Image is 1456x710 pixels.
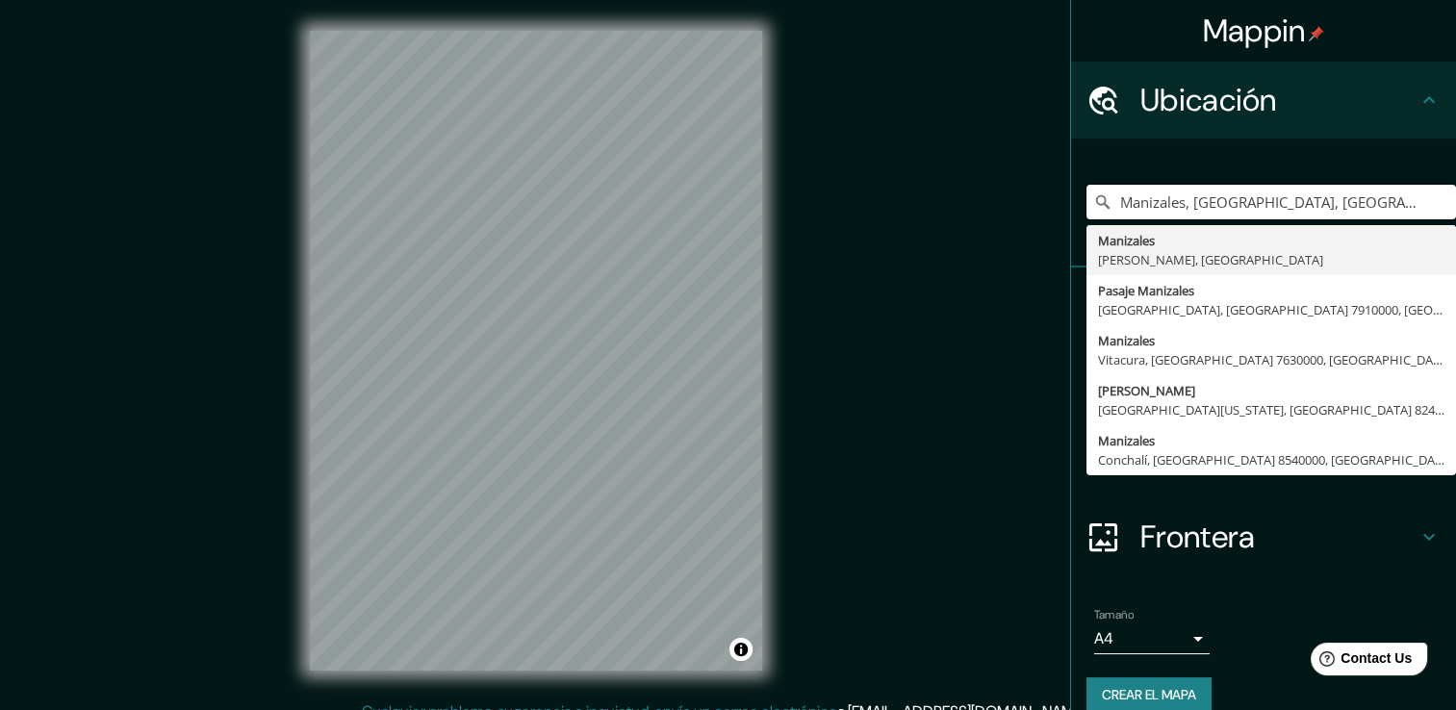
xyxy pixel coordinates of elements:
[1140,441,1418,479] h4: Diseño
[1102,683,1196,707] font: Crear el mapa
[1094,607,1134,623] label: Tamaño
[1098,450,1444,469] div: Conchalí, [GEOGRAPHIC_DATA] 8540000, [GEOGRAPHIC_DATA]
[1086,185,1456,219] input: Elige tu ciudad o área
[1285,635,1435,689] iframe: Help widget launcher
[1098,231,1444,250] div: Manizales
[1098,350,1444,369] div: Vitacura, [GEOGRAPHIC_DATA] 7630000, [GEOGRAPHIC_DATA]
[1098,381,1444,400] div: [PERSON_NAME]
[1098,400,1444,419] div: [GEOGRAPHIC_DATA][US_STATE], [GEOGRAPHIC_DATA] 8240000, [GEOGRAPHIC_DATA]
[310,31,762,671] canvas: Mapa
[1098,300,1444,319] div: [GEOGRAPHIC_DATA], [GEOGRAPHIC_DATA] 7910000, [GEOGRAPHIC_DATA]
[1098,331,1444,350] div: Manizales
[1071,498,1456,575] div: Frontera
[1140,518,1418,556] h4: Frontera
[1098,431,1444,450] div: Manizales
[729,638,753,661] button: Alternar atribución
[1071,344,1456,421] div: Estilo
[1140,81,1418,119] h4: Ubicación
[1071,421,1456,498] div: Diseño
[1098,250,1444,269] div: [PERSON_NAME], [GEOGRAPHIC_DATA]
[1094,623,1210,654] div: A4
[1098,281,1444,300] div: Pasaje Manizales
[1071,62,1456,139] div: Ubicación
[1071,267,1456,344] div: Pines
[1203,11,1306,51] font: Mappin
[1309,26,1324,41] img: pin-icon.png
